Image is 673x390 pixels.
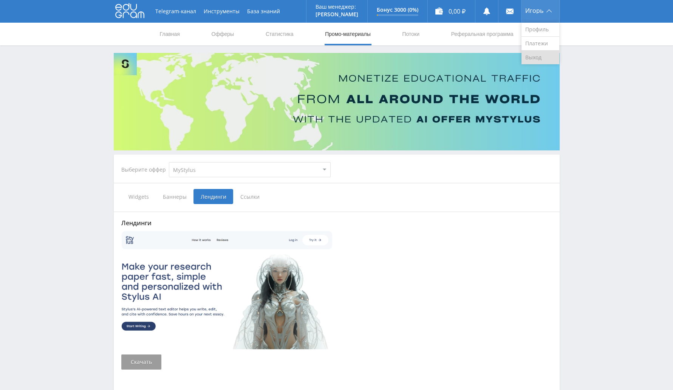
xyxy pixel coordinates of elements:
[121,354,161,370] a: Скачать
[316,4,358,10] p: Ваш менеджер:
[265,23,294,45] a: Статистика
[521,23,559,37] a: Профиль
[121,189,156,204] span: Widgets
[193,189,233,204] span: Лендинги
[324,23,371,45] a: Промо-материалы
[377,7,418,13] p: Бонус 3000 (0%)
[121,220,552,226] div: Лендинги
[450,23,514,45] a: Реферальная программа
[121,167,169,173] div: Выберите оффер
[521,51,559,64] a: Выход
[316,11,358,17] p: [PERSON_NAME]
[233,189,267,204] span: Ссылки
[401,23,420,45] a: Потоки
[211,23,235,45] a: Офферы
[159,23,181,45] a: Главная
[114,53,560,150] img: Banner
[121,230,333,349] img: stylus-land1.png
[156,189,193,204] span: Баннеры
[525,8,543,14] span: Игорь
[521,37,559,51] a: Платежи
